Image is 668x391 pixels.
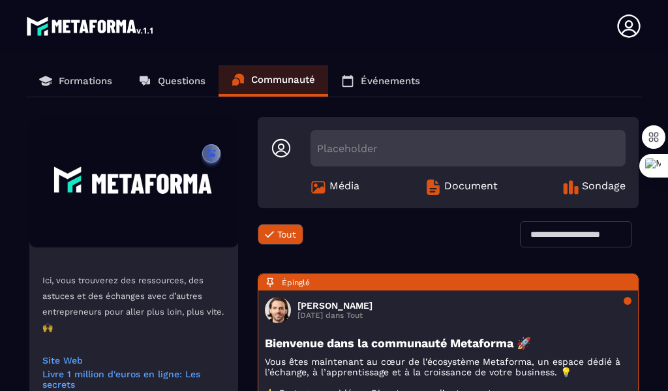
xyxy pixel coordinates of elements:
a: Formations [26,65,125,97]
p: Questions [158,75,205,87]
p: Formations [59,75,112,87]
span: Sondage [582,180,626,195]
span: Tout [277,229,296,240]
p: [DATE] dans Tout [297,311,372,320]
a: Événements [328,65,433,97]
p: Ici, vous trouverez des ressources, des astuces et des échanges avec d’autres entrepreneurs pour ... [42,273,225,336]
p: Événements [361,75,420,87]
div: Placeholder [311,130,626,166]
a: Site Web [42,355,225,366]
span: Épinglé [282,278,310,287]
img: Community background [29,117,238,247]
span: Média [329,180,359,195]
span: Document [444,180,498,195]
p: Communauté [251,74,315,86]
a: Communauté [219,65,328,97]
img: logo [26,13,155,39]
h3: Bienvenue dans la communauté Metaforma 🚀 [265,336,631,350]
h3: [PERSON_NAME] [297,300,372,311]
a: Livre 1 million d'euros en ligne: Les secrets [42,369,225,390]
a: Questions [125,65,219,97]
